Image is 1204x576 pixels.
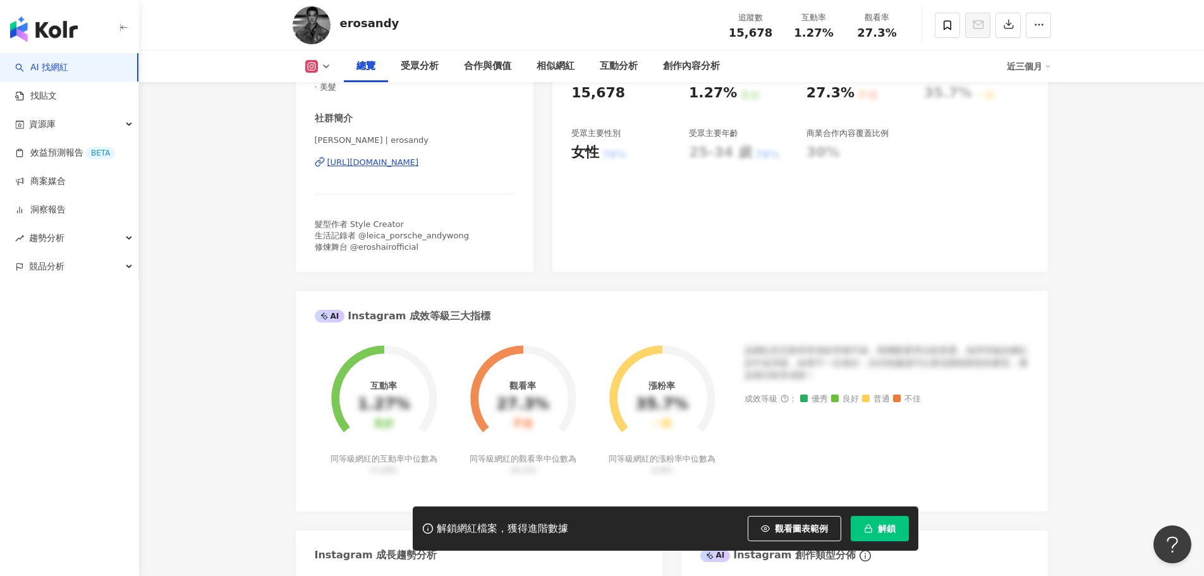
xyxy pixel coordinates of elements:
[315,219,469,252] span: 髮型作者 Style Creator 生活記錄者 @leica_porsche_andywong 修煉舞台 @eroshairofficial
[571,83,625,103] div: 15,678
[851,516,909,541] button: 解鎖
[315,310,345,322] div: AI
[15,61,68,74] a: searchAI 找網紅
[600,59,638,74] div: 互動分析
[401,59,439,74] div: 受眾分析
[315,548,437,562] div: Instagram 成長趨勢分析
[510,465,536,475] span: 35.5%
[775,524,828,534] span: 觀看圖表範例
[371,465,397,475] span: 0.19%
[790,11,838,24] div: 互動率
[29,110,56,138] span: 資源庫
[329,453,439,476] div: 同等級網紅的互動率中位數為
[15,90,57,102] a: 找貼文
[356,59,375,74] div: 總覽
[497,396,549,414] div: 27.3%
[878,524,896,534] span: 解鎖
[464,59,511,74] div: 合作與價值
[327,157,419,168] div: [URL][DOMAIN_NAME]
[15,147,115,159] a: 效益預測報告BETA
[29,252,64,281] span: 競品分析
[374,418,394,430] div: 良好
[748,516,841,541] button: 觀看圖表範例
[745,395,1029,404] div: 成效等級 ：
[636,396,688,414] div: 35.7%
[15,234,24,243] span: rise
[652,465,672,475] span: 0.8%
[806,83,854,103] div: 27.3%
[15,175,66,188] a: 商案媒合
[370,381,397,391] div: 互動率
[729,26,772,39] span: 15,678
[800,395,828,404] span: 優秀
[10,16,78,42] img: logo
[858,548,873,563] span: info-circle
[29,224,64,252] span: 趨勢分析
[509,381,536,391] div: 觀看率
[340,15,399,31] div: erosandy
[689,83,737,103] div: 1.27%
[607,453,717,476] div: 同等級網紅的漲粉率中位數為
[437,522,568,536] div: 解鎖網紅檔案，獲得進階數據
[794,27,833,39] span: 1.27%
[806,128,889,139] div: 商業合作內容覆蓋比例
[745,345,1029,382] div: 該網紅的互動率和漲粉率都不錯，唯獨觀看率比較普通，為同等級的網紅的中低等級，效果不一定會好，但仍然建議可以發包開箱類型的案型，應該會比較有成效！
[358,396,410,414] div: 1.27%
[857,27,896,39] span: 27.3%
[571,143,599,162] div: 女性
[315,112,353,125] div: 社群簡介
[700,549,731,562] div: AI
[15,204,66,216] a: 洞察報告
[652,418,672,430] div: 一般
[315,157,515,168] a: [URL][DOMAIN_NAME]
[315,135,515,146] span: [PERSON_NAME] | erosandy
[893,395,921,404] span: 不佳
[513,418,533,430] div: 不佳
[1007,56,1051,77] div: 近三個月
[862,395,890,404] span: 普通
[700,548,856,562] div: Instagram 創作類型分佈
[648,381,675,391] div: 漲粉率
[853,11,901,24] div: 觀看率
[689,128,738,139] div: 受眾主要年齡
[468,453,578,476] div: 同等級網紅的觀看率中位數為
[727,11,775,24] div: 追蹤數
[831,395,859,404] span: 良好
[571,128,621,139] div: 受眾主要性別
[663,59,720,74] div: 創作內容分析
[537,59,575,74] div: 相似網紅
[315,309,490,323] div: Instagram 成效等級三大指標
[293,6,331,44] img: KOL Avatar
